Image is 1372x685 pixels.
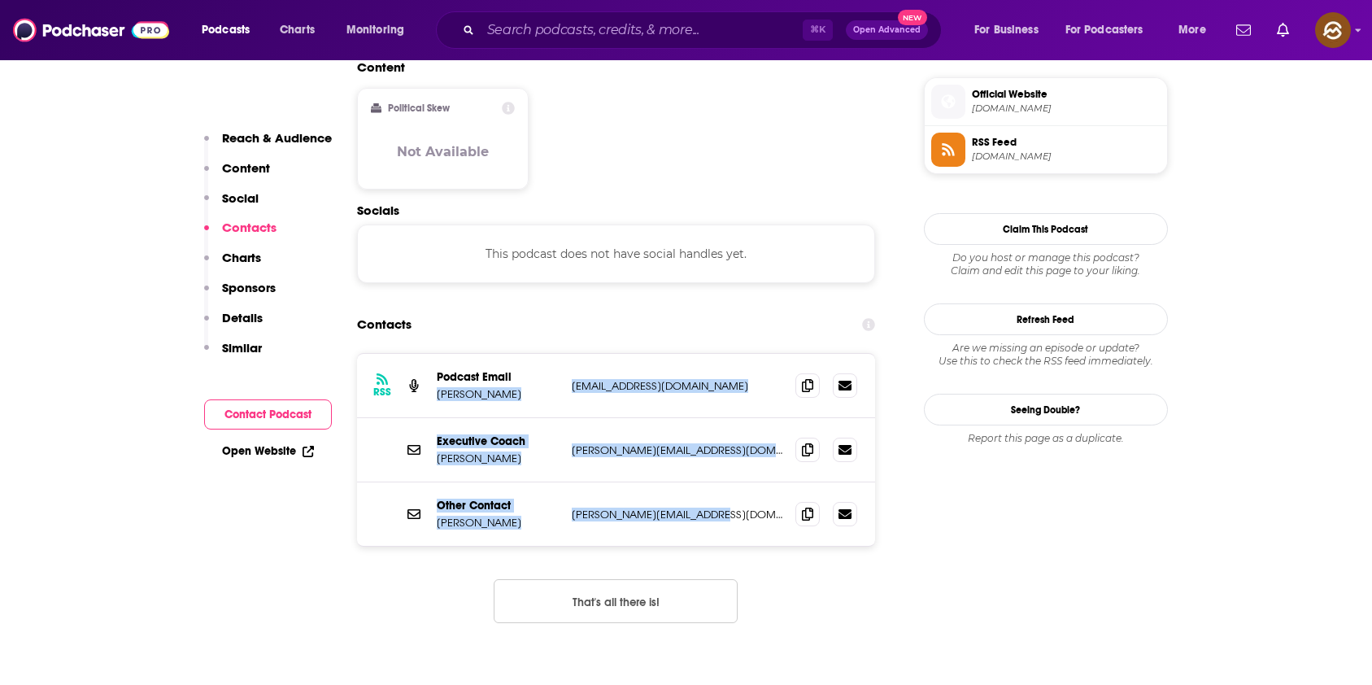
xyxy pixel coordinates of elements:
[204,160,270,190] button: Content
[972,87,1161,102] span: Official Website
[357,203,876,218] h2: Socials
[451,11,957,49] div: Search podcasts, credits, & more...
[924,342,1168,368] div: Are we missing an episode or update? Use this to check the RSS feed immediately.
[963,17,1059,43] button: open menu
[204,280,276,310] button: Sponsors
[1315,12,1351,48] img: User Profile
[1055,17,1167,43] button: open menu
[494,579,738,623] button: Nothing here.
[481,17,803,43] input: Search podcasts, credits, & more...
[572,443,783,457] p: [PERSON_NAME][EMAIL_ADDRESS][DOMAIN_NAME]
[373,386,391,399] h3: RSS
[204,220,277,250] button: Contacts
[357,225,876,283] div: This podcast does not have social handles yet.
[222,340,262,356] p: Similar
[1065,19,1143,41] span: For Podcasters
[924,251,1168,264] span: Do you host or manage this podcast?
[898,10,927,25] span: New
[437,452,559,465] p: [PERSON_NAME]
[204,190,259,220] button: Social
[397,144,489,159] h3: Not Available
[204,340,262,370] button: Similar
[931,133,1161,167] a: RSS Feed[DOMAIN_NAME]
[437,516,559,530] p: [PERSON_NAME]
[924,251,1168,277] div: Claim and edit this page to your liking.
[222,190,259,206] p: Social
[437,387,559,401] p: [PERSON_NAME]
[190,17,271,43] button: open menu
[1315,12,1351,48] button: Show profile menu
[269,17,324,43] a: Charts
[222,250,261,265] p: Charts
[388,103,450,114] h2: Political Skew
[572,379,783,393] p: [EMAIL_ADDRESS][DOMAIN_NAME]
[204,130,332,160] button: Reach & Audience
[931,85,1161,119] a: Official Website[DOMAIN_NAME]
[204,399,332,430] button: Contact Podcast
[346,19,404,41] span: Monitoring
[202,19,250,41] span: Podcasts
[972,151,1161,163] span: feeds.blubrry.com
[1167,17,1226,43] button: open menu
[437,434,559,448] p: Executive Coach
[924,303,1168,335] button: Refresh Feed
[1270,16,1296,44] a: Show notifications dropdown
[357,309,412,340] h2: Contacts
[924,213,1168,245] button: Claim This Podcast
[204,310,263,340] button: Details
[222,220,277,235] p: Contacts
[222,160,270,176] p: Content
[335,17,425,43] button: open menu
[437,370,559,384] p: Podcast Email
[972,135,1161,150] span: RSS Feed
[572,508,783,521] p: [PERSON_NAME][EMAIL_ADDRESS][DOMAIN_NAME]
[222,444,314,458] a: Open Website
[853,26,921,34] span: Open Advanced
[972,103,1161,115] span: barbarapatterson.com
[13,15,169,46] img: Podchaser - Follow, Share and Rate Podcasts
[924,394,1168,425] a: Seeing Double?
[1315,12,1351,48] span: Logged in as hey85204
[924,432,1168,445] div: Report this page as a duplicate.
[974,19,1039,41] span: For Business
[222,310,263,325] p: Details
[846,20,928,40] button: Open AdvancedNew
[1230,16,1257,44] a: Show notifications dropdown
[280,19,315,41] span: Charts
[222,280,276,295] p: Sponsors
[204,250,261,280] button: Charts
[1178,19,1206,41] span: More
[357,59,863,75] h2: Content
[437,499,559,513] p: Other Contact
[803,20,833,41] span: ⌘ K
[222,130,332,146] p: Reach & Audience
